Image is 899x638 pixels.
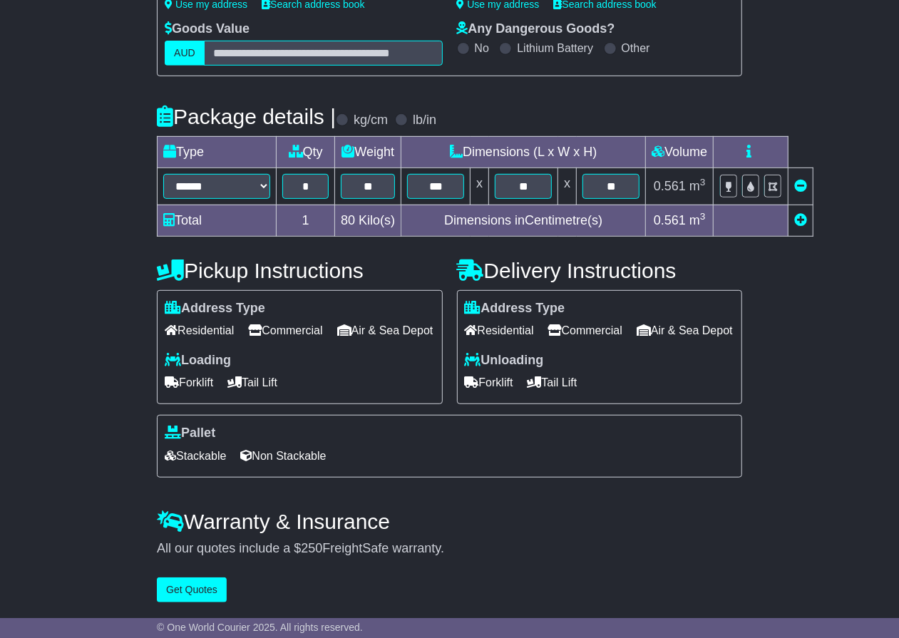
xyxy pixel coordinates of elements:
span: m [689,179,706,193]
span: Forklift [465,371,513,393]
td: Volume [646,136,714,168]
span: © One World Courier 2025. All rights reserved. [157,622,363,633]
a: Remove this item [794,179,807,193]
button: Get Quotes [157,577,227,602]
label: Address Type [465,301,565,317]
span: Commercial [548,319,622,341]
sup: 3 [700,211,706,222]
span: 250 [301,541,322,555]
span: 0.561 [654,213,686,227]
h4: Pickup Instructions [157,259,442,282]
span: Stackable [165,445,226,467]
label: Other [622,41,650,55]
td: Type [158,136,277,168]
label: AUD [165,41,205,66]
h4: Warranty & Insurance [157,510,742,533]
span: 0.561 [654,179,686,193]
label: Loading [165,353,231,369]
span: Non Stackable [240,445,326,467]
td: Kilo(s) [335,205,401,236]
label: kg/cm [354,113,388,128]
label: Any Dangerous Goods? [457,21,615,37]
h4: Delivery Instructions [457,259,742,282]
td: 1 [277,205,335,236]
td: x [558,168,577,205]
span: 80 [341,213,355,227]
span: Residential [465,319,534,341]
td: x [471,168,489,205]
span: m [689,213,706,227]
span: Tail Lift [528,371,577,393]
td: Total [158,205,277,236]
span: Residential [165,319,234,341]
label: No [475,41,489,55]
span: Air & Sea Depot [637,319,733,341]
td: Qty [277,136,335,168]
sup: 3 [700,177,706,187]
div: All our quotes include a $ FreightSafe warranty. [157,541,742,557]
td: Dimensions in Centimetre(s) [401,205,646,236]
h4: Package details | [157,105,336,128]
label: lb/in [413,113,436,128]
a: Add new item [794,213,807,227]
label: Unloading [465,353,544,369]
label: Goods Value [165,21,250,37]
span: Tail Lift [227,371,277,393]
label: Lithium Battery [517,41,593,55]
td: Weight [335,136,401,168]
span: Forklift [165,371,213,393]
td: Dimensions (L x W x H) [401,136,646,168]
span: Air & Sea Depot [337,319,433,341]
span: Commercial [248,319,322,341]
label: Address Type [165,301,265,317]
label: Pallet [165,426,215,441]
